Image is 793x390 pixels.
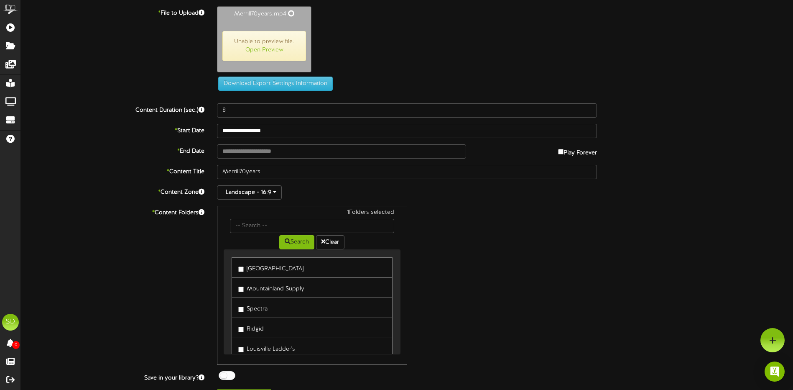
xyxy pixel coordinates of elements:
[15,103,211,115] label: Content Duration (sec.)
[238,282,304,293] label: Mountainland Supply
[238,342,295,354] label: Louisville Ladder's
[222,31,306,61] span: Unable to preview file.
[238,287,244,292] input: Mountainland Supply
[558,149,564,154] input: Play Forever
[12,341,20,349] span: 0
[217,165,597,179] input: Title of this Content
[238,347,244,352] input: Louisville Ladder's
[15,371,211,382] label: Save in your library?
[15,206,211,217] label: Content Folders
[218,77,333,91] button: Download Export Settings Information
[214,80,333,87] a: Download Export Settings Information
[2,314,19,331] div: SD
[224,208,400,219] div: 1 Folders selected
[558,144,597,157] label: Play Forever
[15,6,211,18] label: File to Upload
[15,144,211,156] label: End Date
[765,362,785,382] div: Open Intercom Messenger
[230,219,394,233] input: -- Search --
[15,165,211,176] label: Content Title
[238,262,303,273] label: [GEOGRAPHIC_DATA]
[238,322,264,334] label: Ridgid
[316,235,344,249] button: Clear
[217,185,282,200] button: Landscape - 16:9
[15,124,211,135] label: Start Date
[238,307,244,312] input: Spectra
[238,302,268,313] label: Spectra
[245,47,283,53] a: Open Preview
[279,235,314,249] button: Search
[238,267,244,272] input: [GEOGRAPHIC_DATA]
[238,327,244,332] input: Ridgid
[15,185,211,197] label: Content Zone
